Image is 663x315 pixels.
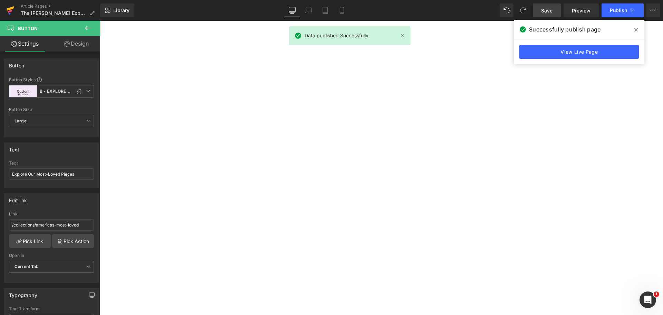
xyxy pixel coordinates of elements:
[100,3,134,17] a: New Library
[17,16,24,24] a: Search
[334,3,350,17] a: Mobile
[646,3,660,17] button: More
[9,253,94,258] div: Open in
[9,161,94,166] div: Text
[9,288,37,298] div: Typography
[9,107,94,112] div: Button Size
[15,118,27,124] b: Large
[9,143,19,152] div: Text
[15,264,39,269] b: Current Tab
[49,18,73,22] a: Contact Us
[9,219,94,231] input: https://your-shop.myshopify.com
[610,8,627,13] span: Publish
[300,3,317,17] a: Laptop
[51,36,102,52] a: Design
[114,43,181,48] a: [DEMOGRAPHIC_DATA][DEMOGRAPHIC_DATA]
[564,3,599,17] a: Preview
[9,212,94,216] div: Link
[572,7,590,14] span: Preview
[235,6,328,34] img: Patrick Mavros
[195,43,229,48] a: GentlemenGentlemen
[539,16,546,24] a: Open Shopping Bag
[371,43,450,48] a: House of [PERSON_NAME]House of [PERSON_NAME]
[519,45,639,59] a: View Live Page
[18,26,38,31] span: Button
[9,306,94,311] div: Text Transform
[21,3,100,9] a: Article Pages
[12,87,35,95] button: Custom Button
[640,291,656,308] iframe: Intercom live chat
[292,43,326,48] a: SculpturesSculptures
[516,3,530,17] button: Redo
[113,7,129,13] span: Library
[602,3,644,17] button: Publish
[284,3,300,17] a: Desktop
[9,77,94,82] div: Button Styles
[9,234,51,248] a: Pick Link
[305,32,370,39] span: Data published Successfully.
[654,291,659,297] span: 1
[243,43,277,48] a: HomesteadHomestead
[541,7,552,14] span: Save
[9,59,24,68] div: Button
[500,3,513,17] button: Undo
[317,3,334,17] a: Tablet
[21,10,87,16] span: The [PERSON_NAME] Experience
[9,194,27,203] div: Edit link
[340,43,356,48] a: GiftsGifts
[52,234,94,248] a: Pick Action
[40,89,76,94] b: B - EXPLORE MORE 1
[529,25,600,34] span: Successfully publish page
